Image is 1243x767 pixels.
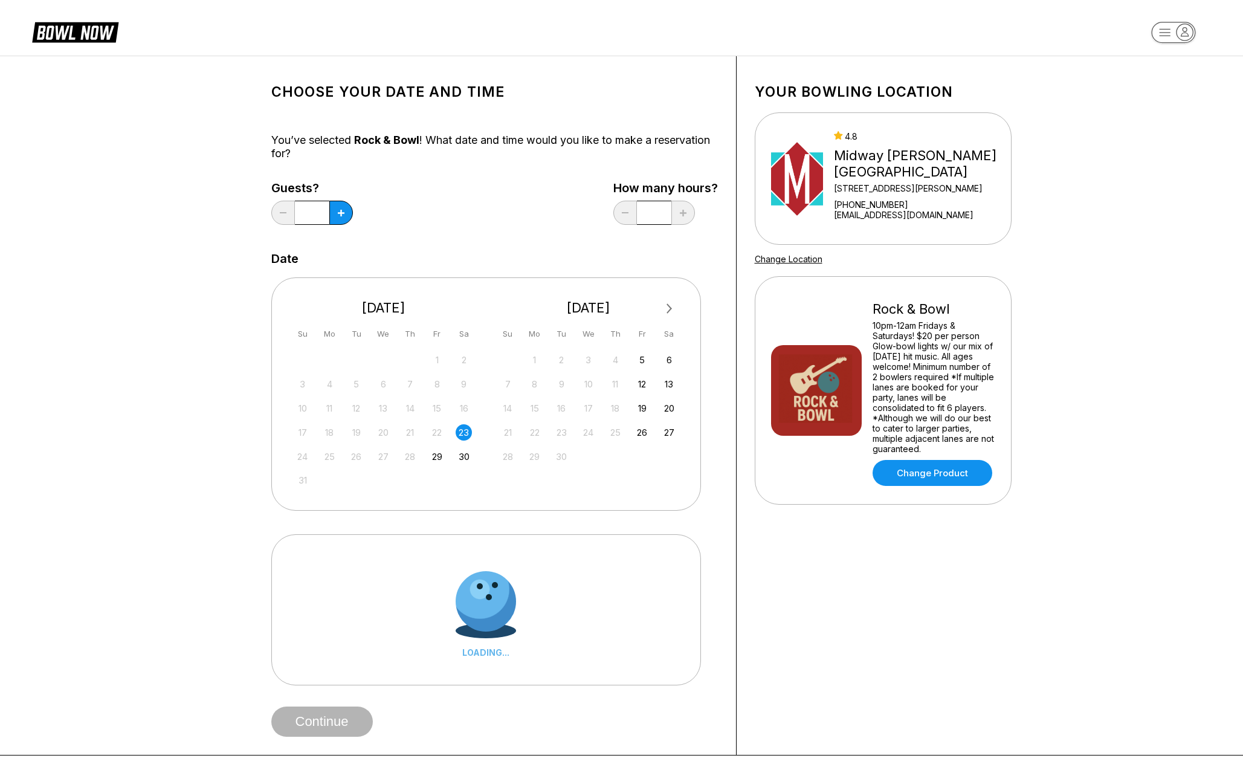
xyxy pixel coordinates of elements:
[500,376,516,392] div: Not available Sunday, September 7th, 2025
[321,376,338,392] div: Not available Monday, August 4th, 2025
[500,424,516,441] div: Not available Sunday, September 21st, 2025
[375,448,392,465] div: Not available Wednesday, August 27th, 2025
[554,352,570,368] div: Not available Tuesday, September 2nd, 2025
[429,424,445,441] div: Not available Friday, August 22nd, 2025
[348,448,364,465] div: Not available Tuesday, August 26th, 2025
[354,134,419,146] span: Rock & Bowl
[500,400,516,416] div: Not available Sunday, September 14th, 2025
[526,448,543,465] div: Not available Monday, September 29th, 2025
[607,326,624,342] div: Th
[634,400,650,416] div: Choose Friday, September 19th, 2025
[526,352,543,368] div: Not available Monday, September 1st, 2025
[402,400,418,416] div: Not available Thursday, August 14th, 2025
[294,400,311,416] div: Not available Sunday, August 10th, 2025
[293,351,474,489] div: month 2025-08
[634,376,650,392] div: Choose Friday, September 12th, 2025
[348,376,364,392] div: Not available Tuesday, August 5th, 2025
[607,376,624,392] div: Not available Thursday, September 11th, 2025
[873,460,992,486] a: Change Product
[660,299,679,319] button: Next Month
[456,326,472,342] div: Sa
[294,424,311,441] div: Not available Sunday, August 17th, 2025
[580,400,596,416] div: Not available Wednesday, September 17th, 2025
[429,326,445,342] div: Fr
[429,376,445,392] div: Not available Friday, August 8th, 2025
[498,351,679,465] div: month 2025-09
[554,400,570,416] div: Not available Tuesday, September 16th, 2025
[834,210,1006,220] a: [EMAIL_ADDRESS][DOMAIN_NAME]
[456,352,472,368] div: Not available Saturday, August 2nd, 2025
[402,448,418,465] div: Not available Thursday, August 28th, 2025
[834,183,1006,193] div: [STREET_ADDRESS][PERSON_NAME]
[580,352,596,368] div: Not available Wednesday, September 3rd, 2025
[375,376,392,392] div: Not available Wednesday, August 6th, 2025
[321,424,338,441] div: Not available Monday, August 18th, 2025
[456,400,472,416] div: Not available Saturday, August 16th, 2025
[661,376,677,392] div: Choose Saturday, September 13th, 2025
[500,448,516,465] div: Not available Sunday, September 28th, 2025
[580,424,596,441] div: Not available Wednesday, September 24th, 2025
[755,254,822,264] a: Change Location
[554,424,570,441] div: Not available Tuesday, September 23rd, 2025
[634,352,650,368] div: Choose Friday, September 5th, 2025
[771,345,862,436] img: Rock & Bowl
[834,199,1006,210] div: [PHONE_NUMBER]
[607,352,624,368] div: Not available Thursday, September 4th, 2025
[526,400,543,416] div: Not available Monday, September 15th, 2025
[348,424,364,441] div: Not available Tuesday, August 19th, 2025
[873,301,995,317] div: Rock & Bowl
[294,472,311,488] div: Not available Sunday, August 31st, 2025
[456,647,516,658] div: LOADING...
[634,424,650,441] div: Choose Friday, September 26th, 2025
[607,424,624,441] div: Not available Thursday, September 25th, 2025
[294,326,311,342] div: Su
[526,326,543,342] div: Mo
[456,424,472,441] div: Choose Saturday, August 23rd, 2025
[375,326,392,342] div: We
[834,147,1006,180] div: Midway [PERSON_NAME][GEOGRAPHIC_DATA]
[834,131,1006,141] div: 4.8
[402,424,418,441] div: Not available Thursday, August 21st, 2025
[375,400,392,416] div: Not available Wednesday, August 13th, 2025
[271,252,299,265] label: Date
[500,326,516,342] div: Su
[661,326,677,342] div: Sa
[290,300,477,316] div: [DATE]
[321,326,338,342] div: Mo
[634,326,650,342] div: Fr
[348,326,364,342] div: Tu
[495,300,682,316] div: [DATE]
[580,326,596,342] div: We
[661,400,677,416] div: Choose Saturday, September 20th, 2025
[661,424,677,441] div: Choose Saturday, September 27th, 2025
[526,424,543,441] div: Not available Monday, September 22nd, 2025
[271,134,718,160] div: You’ve selected ! What date and time would you like to make a reservation for?
[294,448,311,465] div: Not available Sunday, August 24th, 2025
[755,83,1012,100] h1: Your bowling location
[429,352,445,368] div: Not available Friday, August 1st, 2025
[429,400,445,416] div: Not available Friday, August 15th, 2025
[321,400,338,416] div: Not available Monday, August 11th, 2025
[294,376,311,392] div: Not available Sunday, August 3rd, 2025
[375,424,392,441] div: Not available Wednesday, August 20th, 2025
[526,376,543,392] div: Not available Monday, September 8th, 2025
[348,400,364,416] div: Not available Tuesday, August 12th, 2025
[613,181,718,195] label: How many hours?
[771,134,824,224] img: Midway Bowling - Carlisle
[402,326,418,342] div: Th
[456,376,472,392] div: Not available Saturday, August 9th, 2025
[456,448,472,465] div: Choose Saturday, August 30th, 2025
[554,326,570,342] div: Tu
[661,352,677,368] div: Choose Saturday, September 6th, 2025
[554,376,570,392] div: Not available Tuesday, September 9th, 2025
[321,448,338,465] div: Not available Monday, August 25th, 2025
[271,83,718,100] h1: Choose your Date and time
[429,448,445,465] div: Choose Friday, August 29th, 2025
[607,400,624,416] div: Not available Thursday, September 18th, 2025
[554,448,570,465] div: Not available Tuesday, September 30th, 2025
[271,181,353,195] label: Guests?
[402,376,418,392] div: Not available Thursday, August 7th, 2025
[873,320,995,454] div: 10pm-12am Fridays & Saturdays! $20 per person Glow-bowl lights w/ our mix of [DATE] hit music. Al...
[580,376,596,392] div: Not available Wednesday, September 10th, 2025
